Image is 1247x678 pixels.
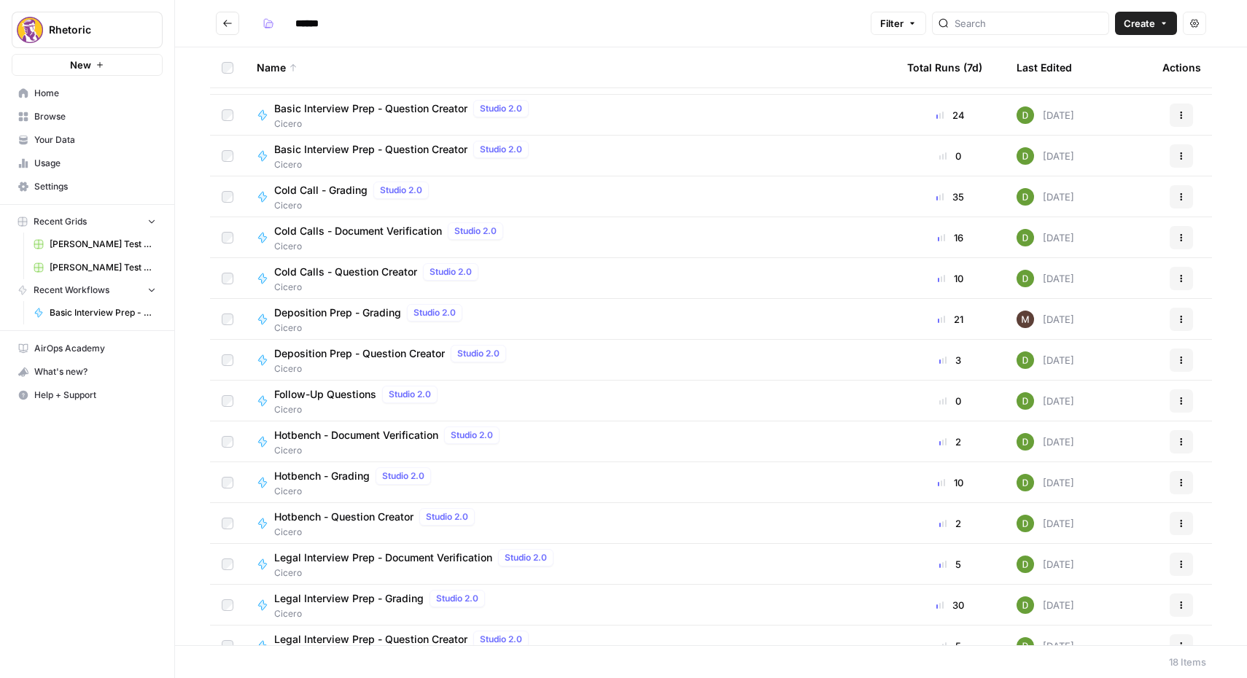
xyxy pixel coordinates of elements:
div: [DATE] [1017,392,1074,410]
span: Cold Calls - Document Verification [274,224,442,238]
div: [DATE] [1017,106,1074,124]
a: Settings [12,175,163,198]
span: Studio 2.0 [436,592,478,605]
div: 5 [907,557,993,572]
span: AirOps Academy [34,342,156,355]
span: Browse [34,110,156,123]
span: Cicero [274,281,484,294]
span: Cicero [274,526,481,539]
div: 21 [907,312,993,327]
span: Cicero [274,158,535,171]
a: Cold Call - GradingStudio 2.0Cicero [257,182,884,212]
div: 30 [907,598,993,612]
span: Basic Interview Prep - Question Creator [274,101,467,116]
div: Last Edited [1017,47,1072,87]
span: Studio 2.0 [454,225,497,238]
span: Follow-Up Questions [274,387,376,402]
span: Cicero [274,485,437,498]
span: Studio 2.0 [480,633,522,646]
div: 18 Items [1169,655,1206,669]
a: Usage [12,152,163,175]
span: Cicero [274,199,435,212]
span: Studio 2.0 [413,306,456,319]
span: Deposition Prep - Question Creator [274,346,445,361]
div: [DATE] [1017,515,1074,532]
a: Legal Interview Prep - GradingStudio 2.0Cicero [257,590,884,620]
span: Cicero [274,240,509,253]
span: Hotbench - Question Creator [274,510,413,524]
span: Cicero [274,322,468,335]
img: 9imwbg9onax47rbj8p24uegffqjq [1017,147,1034,165]
span: Studio 2.0 [430,265,472,278]
div: [DATE] [1017,474,1074,491]
span: Studio 2.0 [457,347,500,360]
a: Follow-Up QuestionsStudio 2.0Cicero [257,386,884,416]
div: Total Runs (7d) [907,47,982,87]
a: Cold Calls - Document VerificationStudio 2.0Cicero [257,222,884,253]
a: [PERSON_NAME] Test Workflow - Copilot Example Grid [27,233,163,256]
img: 9imwbg9onax47rbj8p24uegffqjq [1017,188,1034,206]
span: Studio 2.0 [451,429,493,442]
div: 2 [907,516,993,531]
a: Your Data [12,128,163,152]
a: Basic Interview Prep - Question Creator [27,301,163,324]
a: Browse [12,105,163,128]
span: Studio 2.0 [480,102,522,115]
img: 9imwbg9onax47rbj8p24uegffqjq [1017,556,1034,573]
div: [DATE] [1017,433,1074,451]
div: [DATE] [1017,351,1074,369]
div: [DATE] [1017,188,1074,206]
span: Hotbench - Document Verification [274,428,438,443]
a: [PERSON_NAME] Test Workflow - SERP Overview Grid [27,256,163,279]
a: Hotbench - GradingStudio 2.0Cicero [257,467,884,498]
span: Deposition Prep - Grading [274,305,401,320]
button: Go back [216,12,239,35]
img: 9imwbg9onax47rbj8p24uegffqjq [1017,229,1034,246]
img: Rhetoric Logo [17,17,43,43]
img: 9imwbg9onax47rbj8p24uegffqjq [1017,596,1034,614]
span: Recent Workflows [34,284,109,297]
span: Studio 2.0 [382,469,424,483]
span: Studio 2.0 [380,184,422,197]
button: Create [1115,12,1177,35]
div: [DATE] [1017,270,1074,287]
div: [DATE] [1017,147,1074,165]
div: Name [257,47,884,87]
span: Hotbench - Grading [274,469,370,483]
span: Cicero [274,117,535,130]
span: Cold Calls - Question Creator [274,265,417,279]
a: Deposition Prep - Question CreatorStudio 2.0Cicero [257,345,884,375]
img: 9imwbg9onax47rbj8p24uegffqjq [1017,515,1034,532]
a: Deposition Prep - GradingStudio 2.0Cicero [257,304,884,335]
img: 9imwbg9onax47rbj8p24uegffqjq [1017,637,1034,655]
div: 0 [907,149,993,163]
a: Hotbench - Document VerificationStudio 2.0Cicero [257,426,884,457]
span: Rhetoric [49,23,137,37]
a: Hotbench - Question CreatorStudio 2.0Cicero [257,508,884,539]
span: Your Data [34,133,156,147]
div: 16 [907,230,993,245]
span: Settings [34,180,156,193]
a: Basic Interview Prep - Question CreatorStudio 2.0Cicero [257,100,884,130]
span: Filter [880,16,904,31]
span: Legal Interview Prep - Document Verification [274,550,492,565]
span: Studio 2.0 [389,388,431,401]
span: Studio 2.0 [426,510,468,523]
img: 9imwbg9onax47rbj8p24uegffqjq [1017,474,1034,491]
span: Home [34,87,156,100]
span: Studio 2.0 [480,143,522,156]
span: Cicero [274,403,443,416]
button: Recent Grids [12,211,163,233]
span: Cicero [274,566,559,580]
a: Basic Interview Prep - Question CreatorStudio 2.0Cicero [257,141,884,171]
div: 2 [907,435,993,449]
div: 10 [907,475,993,490]
img: 9imwbg9onax47rbj8p24uegffqjq [1017,106,1034,124]
input: Search [955,16,1103,31]
span: Help + Support [34,389,156,402]
a: Legal Interview Prep - Document VerificationStudio 2.0Cicero [257,549,884,580]
a: Home [12,82,163,105]
img: 9imwbg9onax47rbj8p24uegffqjq [1017,433,1034,451]
div: 5 [907,639,993,653]
div: [DATE] [1017,311,1074,328]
